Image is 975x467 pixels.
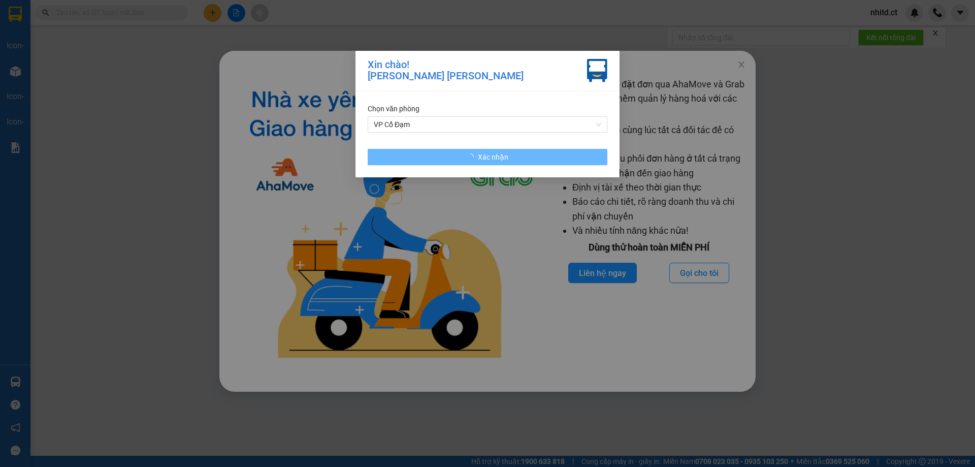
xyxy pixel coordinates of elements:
[478,151,508,163] span: Xác nhận
[374,117,601,132] span: VP Cổ Đạm
[587,59,607,82] img: vxr-icon
[368,59,524,82] div: Xin chào! [PERSON_NAME] [PERSON_NAME]
[467,153,478,161] span: loading
[368,103,607,114] div: Chọn văn phòng
[368,149,607,165] button: Xác nhận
